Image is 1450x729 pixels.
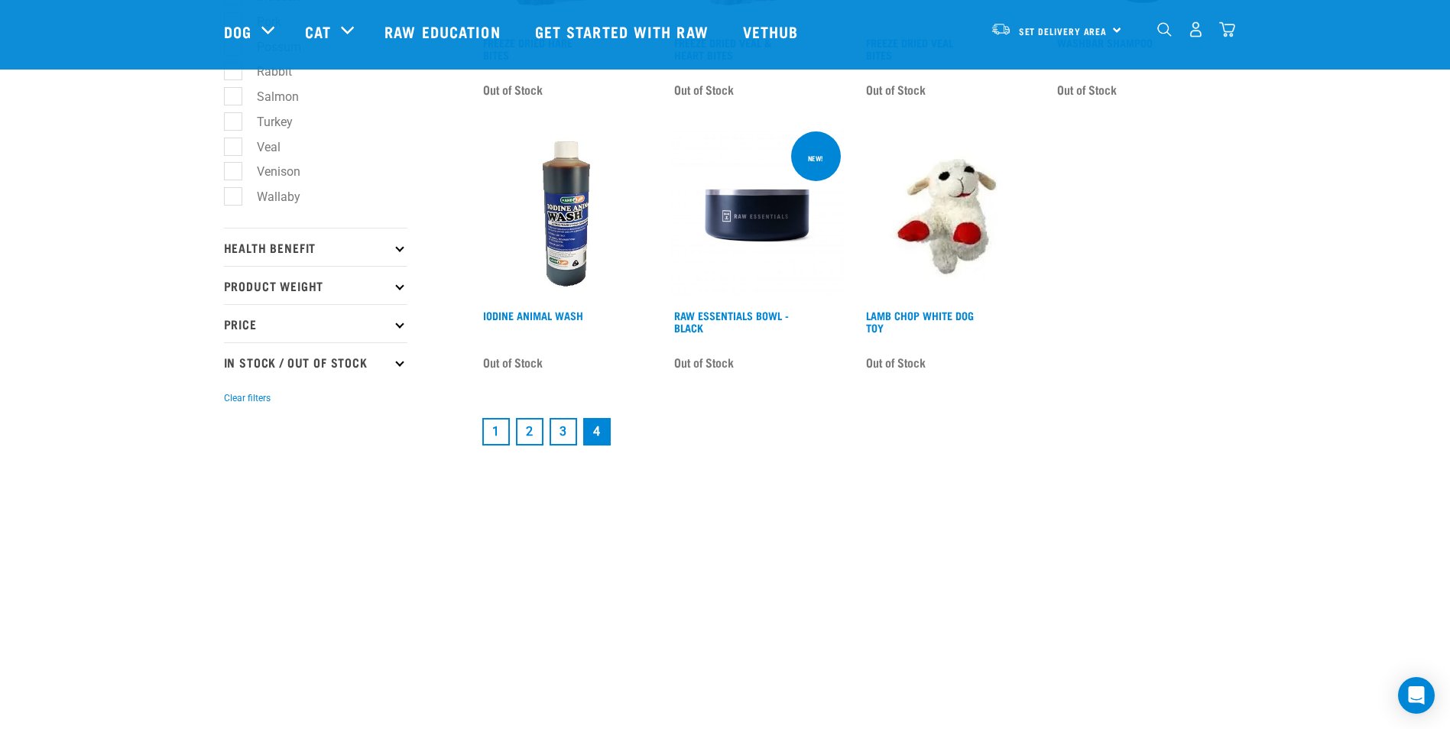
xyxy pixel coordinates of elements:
[224,228,407,266] p: Health Benefit
[483,78,543,101] span: Out of Stock
[1157,22,1172,37] img: home-icon-1@2x.png
[232,87,305,106] label: Salmon
[866,78,926,101] span: Out of Stock
[232,162,307,181] label: Venison
[866,351,926,374] span: Out of Stock
[224,266,407,304] p: Product Weight
[728,1,818,62] a: Vethub
[674,313,789,330] a: Raw Essentials Bowl - Black
[1188,21,1204,37] img: user.png
[224,304,407,342] p: Price
[483,313,583,318] a: Iodine Animal Wash
[232,187,307,206] label: Wallaby
[369,1,519,62] a: Raw Education
[550,418,577,446] a: Goto page 3
[479,128,653,302] img: Iodine wash
[482,418,510,446] a: Goto page 1
[674,351,734,374] span: Out of Stock
[516,418,543,446] a: Goto page 2
[483,351,543,374] span: Out of Stock
[479,415,1227,449] nav: pagination
[866,313,974,330] a: Lamb Chop White Dog Toy
[1019,28,1108,34] span: Set Delivery Area
[305,20,331,43] a: Cat
[232,62,298,81] label: Rabbit
[1057,78,1117,101] span: Out of Stock
[224,342,407,381] p: In Stock / Out Of Stock
[1219,21,1235,37] img: home-icon@2x.png
[670,128,844,302] img: Black Front
[520,1,728,62] a: Get started with Raw
[674,78,734,101] span: Out of Stock
[862,128,1036,302] img: 147206 lamb chop dog toy 2
[224,20,251,43] a: Dog
[801,147,830,170] div: new!
[224,391,271,405] button: Clear filters
[991,22,1011,36] img: van-moving.png
[583,418,611,446] a: Page 4
[232,112,299,131] label: Turkey
[1398,677,1435,714] div: Open Intercom Messenger
[232,138,287,157] label: Veal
